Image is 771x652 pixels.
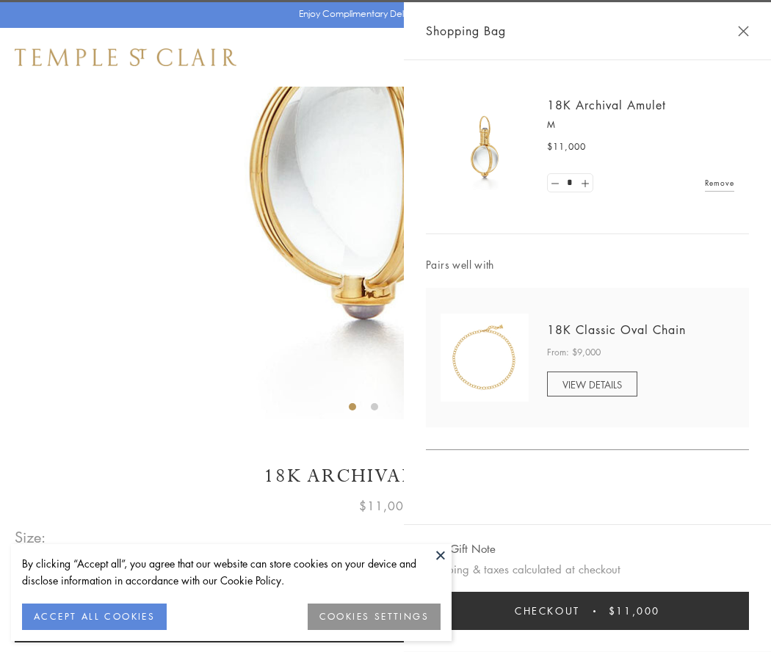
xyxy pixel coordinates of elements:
[308,604,441,630] button: COOKIES SETTINGS
[15,525,47,549] span: Size:
[609,603,660,619] span: $11,000
[426,560,749,579] p: Shipping & taxes calculated at checkout
[547,372,637,396] a: VIEW DETAILS
[426,540,496,558] button: Add Gift Note
[15,48,236,66] img: Temple St. Clair
[426,256,749,273] span: Pairs well with
[441,103,529,191] img: 18K Archival Amulet
[562,377,622,391] span: VIEW DETAILS
[441,314,529,402] img: N88865-OV18
[547,322,686,338] a: 18K Classic Oval Chain
[426,21,506,40] span: Shopping Bag
[15,463,756,489] h1: 18K Archival Amulet
[22,555,441,589] div: By clicking “Accept all”, you agree that our website can store cookies on your device and disclos...
[22,604,167,630] button: ACCEPT ALL COOKIES
[705,175,734,191] a: Remove
[547,117,734,132] p: M
[547,97,666,113] a: 18K Archival Amulet
[577,174,592,192] a: Set quantity to 2
[426,592,749,630] button: Checkout $11,000
[299,7,466,21] p: Enjoy Complimentary Delivery & Returns
[547,345,601,360] span: From: $9,000
[548,174,562,192] a: Set quantity to 0
[738,26,749,37] button: Close Shopping Bag
[359,496,412,515] span: $11,000
[547,140,586,154] span: $11,000
[515,603,580,619] span: Checkout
